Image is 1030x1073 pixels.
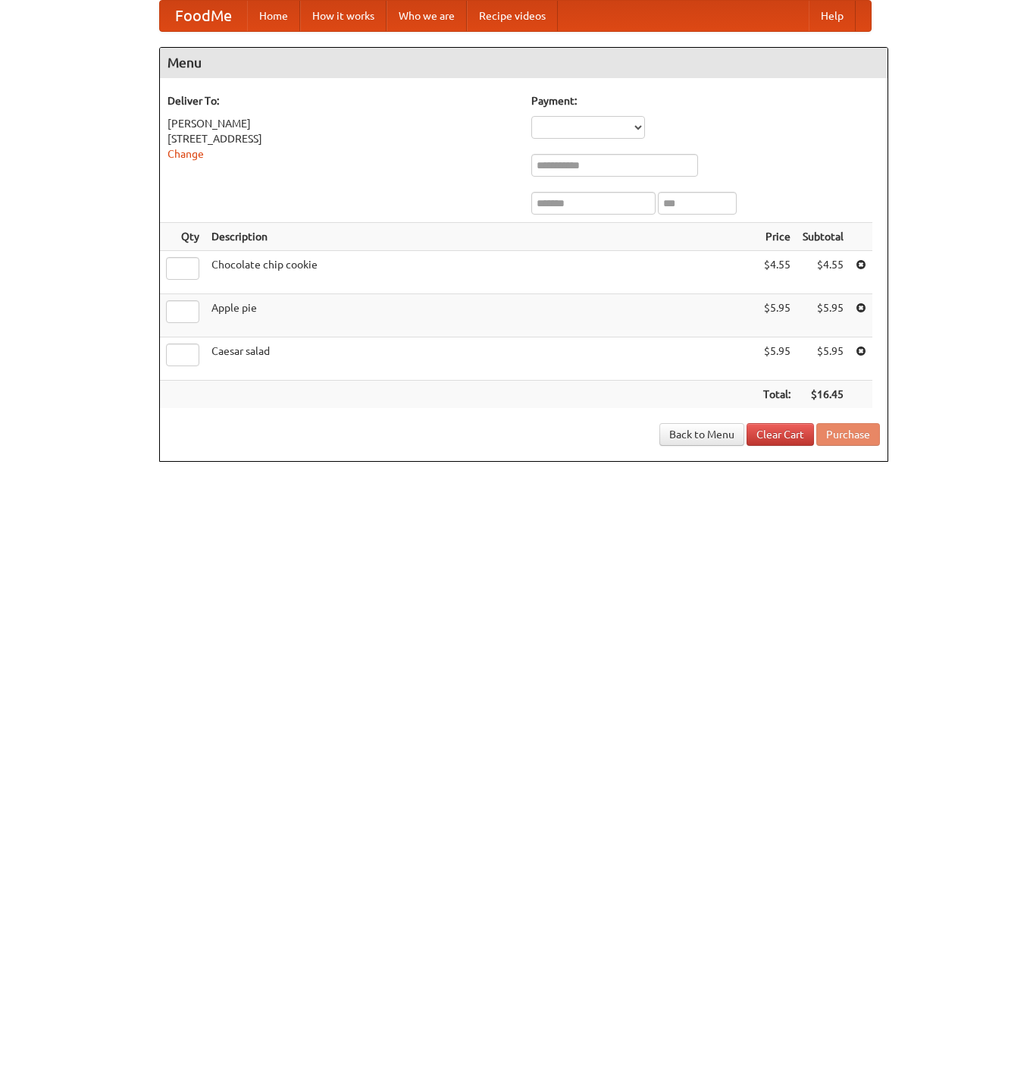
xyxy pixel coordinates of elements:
[167,148,204,160] a: Change
[167,93,516,108] h5: Deliver To:
[160,223,205,251] th: Qty
[167,131,516,146] div: [STREET_ADDRESS]
[757,251,797,294] td: $4.55
[300,1,387,31] a: How it works
[797,294,850,337] td: $5.95
[747,423,814,446] a: Clear Cart
[205,223,757,251] th: Description
[809,1,856,31] a: Help
[797,381,850,409] th: $16.45
[247,1,300,31] a: Home
[797,251,850,294] td: $4.55
[757,223,797,251] th: Price
[757,381,797,409] th: Total:
[205,251,757,294] td: Chocolate chip cookie
[205,337,757,381] td: Caesar salad
[797,223,850,251] th: Subtotal
[531,93,880,108] h5: Payment:
[205,294,757,337] td: Apple pie
[467,1,558,31] a: Recipe videos
[167,116,516,131] div: [PERSON_NAME]
[659,423,744,446] a: Back to Menu
[160,1,247,31] a: FoodMe
[387,1,467,31] a: Who we are
[816,423,880,446] button: Purchase
[160,48,888,78] h4: Menu
[797,337,850,381] td: $5.95
[757,294,797,337] td: $5.95
[757,337,797,381] td: $5.95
